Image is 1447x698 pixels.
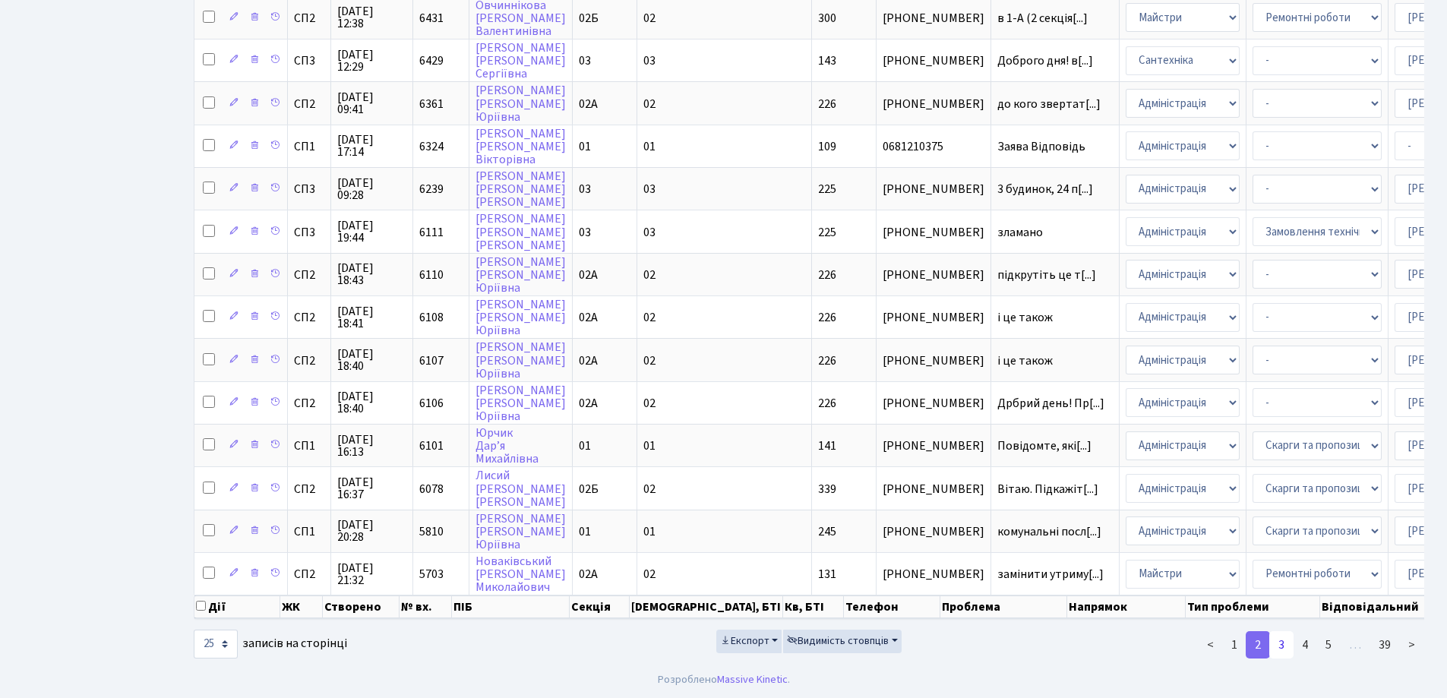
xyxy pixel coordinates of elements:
span: 6101 [419,437,444,454]
span: і це також [997,311,1113,324]
th: Напрямок [1067,595,1186,618]
span: СП2 [294,397,324,409]
span: Заява Відповідь [997,141,1113,153]
span: Видимість стовпців [787,633,889,649]
th: [DEMOGRAPHIC_DATA], БТІ [630,595,783,618]
span: 02 [643,96,656,112]
span: 02Б [579,481,599,497]
span: 02А [579,566,598,583]
a: [PERSON_NAME][PERSON_NAME]Юріївна [475,510,566,553]
a: 3 [1269,631,1294,659]
span: 01 [579,437,591,454]
span: СП1 [294,526,324,538]
span: 01 [579,138,591,155]
span: 03 [643,52,656,69]
span: [PHONE_NUMBER] [883,568,984,580]
span: [PHONE_NUMBER] [883,397,984,409]
span: [DATE] 09:41 [337,91,406,115]
span: [DATE] 18:40 [337,348,406,372]
span: комунальні посл[...] [997,523,1101,540]
a: [PERSON_NAME][PERSON_NAME]Юріївна [475,340,566,382]
span: 6111 [419,224,444,241]
span: СП3 [294,226,324,238]
span: СП2 [294,483,324,495]
span: Дрбрий день! Пр[...] [997,395,1104,412]
span: 245 [818,523,836,540]
span: [DATE] 16:37 [337,476,406,501]
span: 01 [643,138,656,155]
span: [DATE] 21:32 [337,562,406,586]
span: 02 [643,395,656,412]
span: [DATE] 20:28 [337,519,406,543]
span: СП1 [294,141,324,153]
span: 02А [579,267,598,283]
span: 03 [579,52,591,69]
th: Дії [194,595,280,618]
span: 03 [643,181,656,197]
a: 4 [1293,631,1317,659]
button: Видимість стовпців [783,630,902,653]
span: зламано [997,226,1113,238]
span: до кого звертат[...] [997,96,1101,112]
th: Секція [570,595,630,618]
th: Тип проблеми [1186,595,1321,618]
a: Massive Kinetic [717,671,788,687]
span: [DATE] 18:43 [337,262,406,286]
span: 0681210375 [883,141,984,153]
span: 6108 [419,309,444,326]
a: [PERSON_NAME][PERSON_NAME]Сергіївна [475,39,566,82]
span: [DATE] 19:44 [337,220,406,244]
span: 02 [643,267,656,283]
span: [DATE] 17:14 [337,134,406,158]
a: 1 [1222,631,1246,659]
a: 5 [1316,631,1341,659]
span: 03 [579,181,591,197]
a: ЮрчикДар’яМихайлівна [475,425,539,467]
span: і це також [997,355,1113,367]
span: 02 [643,481,656,497]
span: 6361 [419,96,444,112]
span: Експорт [720,633,769,649]
span: 02А [579,96,598,112]
span: 300 [818,10,836,27]
span: 339 [818,481,836,497]
a: 2 [1246,631,1270,659]
a: [PERSON_NAME][PERSON_NAME]Юріївна [475,296,566,339]
span: СП2 [294,269,324,281]
span: 02А [579,352,598,369]
span: 226 [818,352,836,369]
span: [PHONE_NUMBER] [883,483,984,495]
span: 6107 [419,352,444,369]
span: 03 [643,224,656,241]
span: [DATE] 18:40 [337,390,406,415]
span: 6106 [419,395,444,412]
span: 6429 [419,52,444,69]
button: Експорт [716,630,782,653]
span: замінити утриму[...] [997,566,1104,583]
span: 3 будинок, 24 п[...] [997,181,1093,197]
span: [PHONE_NUMBER] [883,269,984,281]
a: [PERSON_NAME][PERSON_NAME]Вікторівна [475,125,566,168]
span: СП2 [294,12,324,24]
span: 01 [643,523,656,540]
span: [PHONE_NUMBER] [883,98,984,110]
span: 225 [818,181,836,197]
span: 6431 [419,10,444,27]
span: [PHONE_NUMBER] [883,183,984,195]
span: СП2 [294,311,324,324]
span: СП2 [294,568,324,580]
span: [DATE] 09:28 [337,177,406,201]
th: Проблема [940,595,1066,618]
div: Розроблено . [658,671,790,688]
th: № вх. [400,595,453,618]
a: [PERSON_NAME][PERSON_NAME][PERSON_NAME] [475,211,566,254]
span: в 1-А (2 секція[...] [997,10,1088,27]
span: [PHONE_NUMBER] [883,226,984,238]
span: 143 [818,52,836,69]
a: [PERSON_NAME][PERSON_NAME]Юріївна [475,254,566,296]
span: 226 [818,267,836,283]
span: [PHONE_NUMBER] [883,311,984,324]
span: 226 [818,309,836,326]
a: [PERSON_NAME][PERSON_NAME]Юріївна [475,83,566,125]
span: підкрутіть це т[...] [997,267,1096,283]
